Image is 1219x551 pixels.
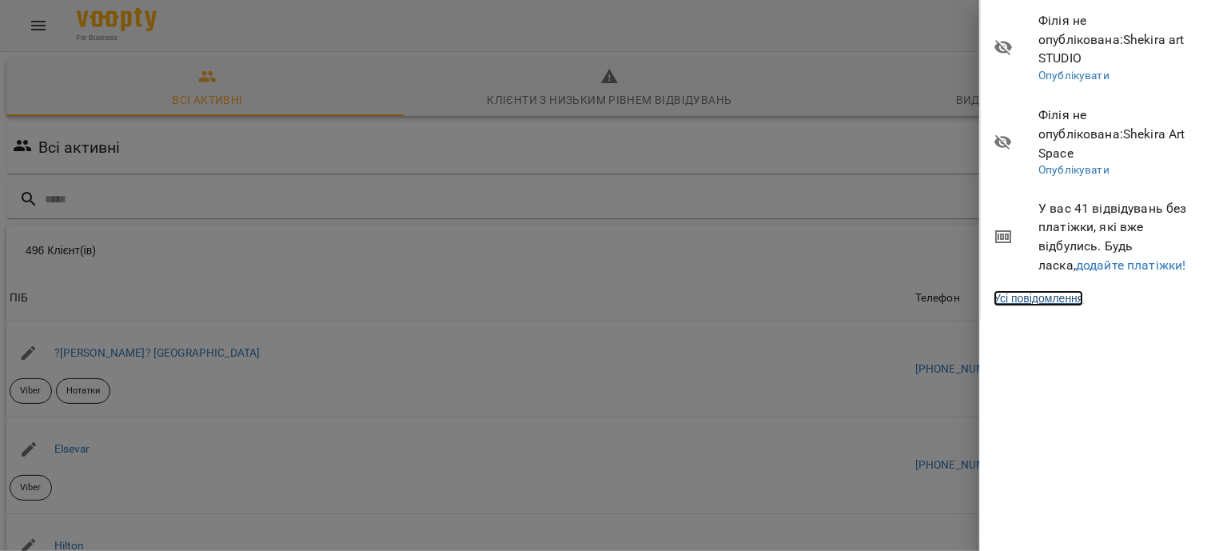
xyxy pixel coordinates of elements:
a: Опублікувати [1038,163,1109,176]
span: Філія не опублікована : Shekira art STUDIO [1038,11,1207,68]
a: Усі повідомлення [994,290,1083,306]
span: Філія не опублікована : Shekira Art Space [1038,106,1207,162]
span: У вас 41 відвідувань без платіжки, які вже відбулись. Будь ласка, [1038,199,1207,274]
a: Опублікувати [1038,69,1109,82]
a: додайте платіжки! [1076,258,1186,273]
